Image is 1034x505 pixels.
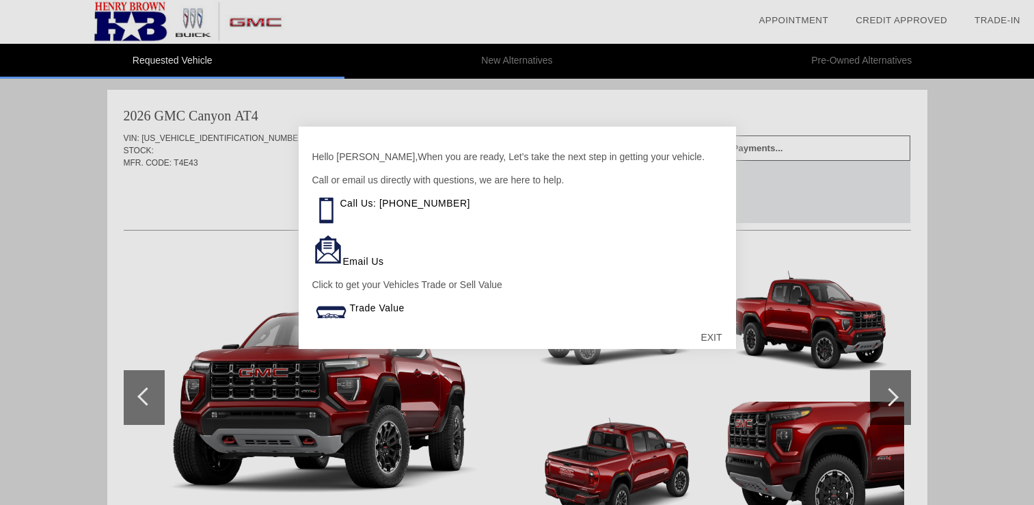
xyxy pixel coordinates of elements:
[350,302,405,313] a: Trade Value
[975,15,1020,25] a: Trade-In
[687,317,735,358] div: EXIT
[759,15,828,25] a: Appointment
[856,15,947,25] a: Credit Approved
[340,198,470,209] a: Call Us: [PHONE_NUMBER]
[312,278,722,292] p: Click to get your Vehicles Trade or Sell Value
[312,150,722,164] p: Hello [PERSON_NAME],When you are ready, Let’s take the next step in getting your vehicle.
[312,173,722,187] p: Call or email us directly with questions, we are here to help.
[343,256,384,267] a: Email Us
[312,234,343,265] img: Email Icon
